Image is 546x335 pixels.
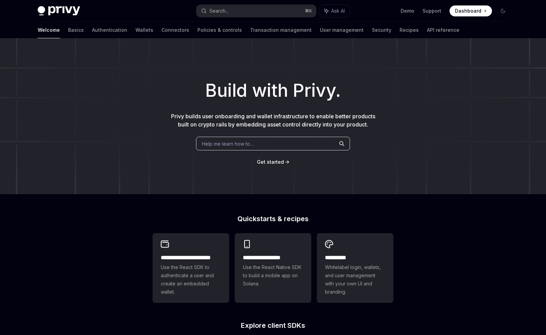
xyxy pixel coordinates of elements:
[455,8,481,14] span: Dashboard
[257,159,284,165] a: Get started
[427,22,459,38] a: API reference
[153,322,393,329] h2: Explore client SDKs
[11,77,535,104] h1: Build with Privy.
[317,233,393,303] a: **** *****Whitelabel login, wallets, and user management with your own UI and branding.
[171,113,375,128] span: Privy builds user onboarding and wallet infrastructure to enable better products built on crypto ...
[422,8,441,14] a: Support
[243,263,303,288] span: Use the React Native SDK to build a mobile app on Solana.
[250,22,312,38] a: Transaction management
[401,8,414,14] a: Demo
[92,22,127,38] a: Authentication
[38,22,60,38] a: Welcome
[497,5,508,16] button: Toggle dark mode
[372,22,391,38] a: Security
[197,22,242,38] a: Policies & controls
[68,22,84,38] a: Basics
[257,159,284,165] span: Get started
[135,22,153,38] a: Wallets
[325,263,385,296] span: Whitelabel login, wallets, and user management with your own UI and branding.
[161,22,189,38] a: Connectors
[320,5,350,17] button: Ask AI
[196,5,316,17] button: Search...⌘K
[161,263,221,296] span: Use the React SDK to authenticate a user and create an embedded wallet.
[331,8,345,14] span: Ask AI
[38,6,80,16] img: dark logo
[450,5,492,16] a: Dashboard
[235,233,311,303] a: **** **** **** ***Use the React Native SDK to build a mobile app on Solana.
[202,140,254,147] span: Help me learn how to…
[209,7,229,15] div: Search...
[305,8,312,14] span: ⌘ K
[320,22,364,38] a: User management
[400,22,419,38] a: Recipes
[153,215,393,222] h2: Quickstarts & recipes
